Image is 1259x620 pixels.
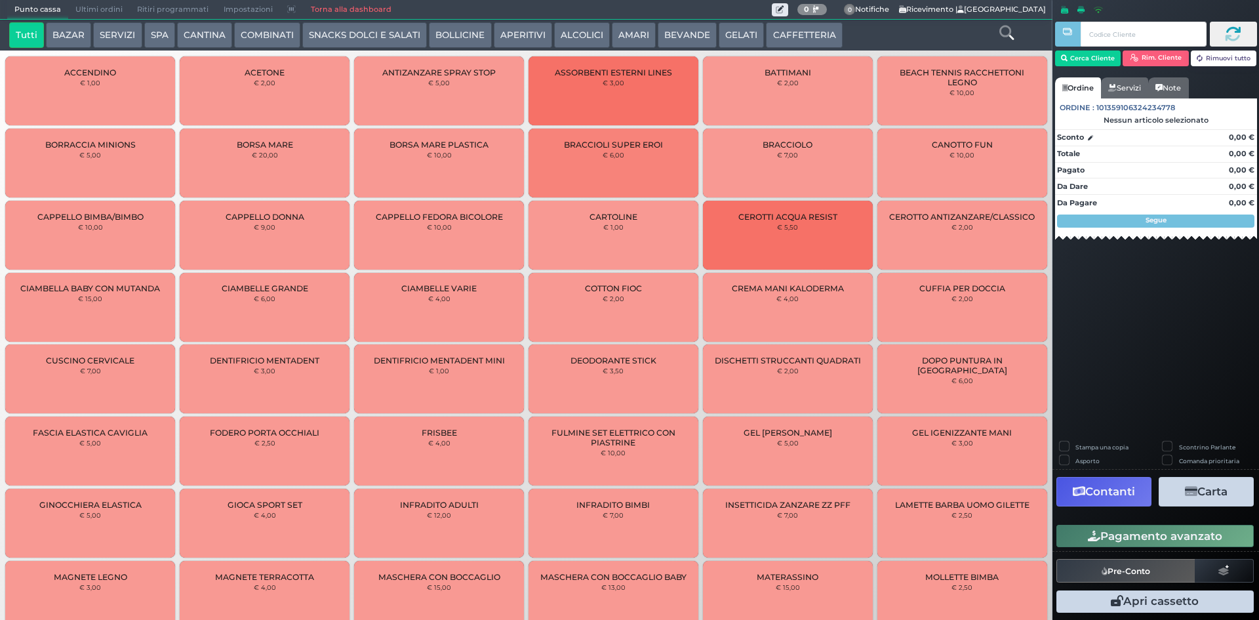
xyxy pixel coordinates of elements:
small: € 3,00 [603,79,624,87]
span: 0 [844,4,856,16]
span: CUSCINO CERVICALE [46,356,134,365]
small: € 4,00 [254,583,276,591]
small: € 2,00 [603,295,624,302]
span: BATTIMANI [765,68,811,77]
span: CEROTTO ANTIZANZARE/CLASSICO [889,212,1035,222]
small: € 6,00 [951,377,973,384]
small: € 6,00 [254,295,275,302]
span: Ordine : [1060,102,1094,114]
span: Impostazioni [216,1,280,19]
span: FULMINE SET ELETTRICO CON PIASTRINE [540,428,687,447]
span: INFRADITO BIMBI [576,500,650,510]
button: CAFFETTERIA [766,22,842,49]
span: BRACCIOLO [763,140,812,150]
span: CREMA MANI KALODERMA [732,283,844,293]
small: € 2,00 [951,295,973,302]
small: € 5,00 [79,511,101,519]
small: € 15,00 [78,295,102,302]
button: SERVIZI [93,22,142,49]
label: Stampa una copia [1075,443,1129,451]
button: Contanti [1056,477,1151,506]
span: ASSORBENTI ESTERNI LINES [555,68,672,77]
span: MAGNETE LEGNO [54,572,127,582]
small: € 13,00 [601,583,626,591]
label: Asporto [1075,457,1100,465]
small: € 2,50 [254,439,275,447]
strong: 0,00 € [1229,133,1254,142]
span: DENTIFRICIO MENTADENT [210,356,319,365]
span: MAGNETE TERRACOTTA [215,572,314,582]
small: € 12,00 [427,511,451,519]
span: 101359106324234778 [1096,102,1175,114]
button: Pagamento avanzato [1056,525,1254,547]
span: FODERO PORTA OCCHIALI [210,428,319,438]
button: SNACKS DOLCI E SALATI [302,22,427,49]
button: COMBINATI [234,22,300,49]
a: Torna alla dashboard [303,1,398,19]
small: € 7,00 [777,511,798,519]
strong: Da Pagare [1057,198,1097,207]
small: € 7,00 [777,151,798,159]
span: DISCHETTI STRUCCANTI QUADRATI [715,356,861,365]
strong: Segue [1146,216,1167,224]
span: GEL [PERSON_NAME] [744,428,832,438]
span: Ritiri programmati [130,1,216,19]
button: Rim. Cliente [1123,51,1189,66]
small: € 3,50 [603,367,624,375]
button: GELATI [719,22,764,49]
small: € 10,00 [601,449,626,457]
span: CAPPELLO BIMBA/BIMBO [37,212,144,222]
small: € 10,00 [949,89,974,96]
small: € 7,00 [603,511,624,519]
input: Codice Cliente [1081,22,1206,47]
a: Servizi [1101,77,1148,98]
span: MASCHERA CON BOCCAGLIO BABY [540,572,687,582]
button: BEVANDE [658,22,717,49]
small: € 2,00 [777,367,799,375]
small: € 10,00 [427,223,452,231]
small: € 10,00 [427,151,452,159]
span: INFRADITO ADULTI [400,500,479,510]
span: COTTON FIOC [585,283,642,293]
button: Carta [1159,477,1254,506]
button: BOLLICINE [429,22,491,49]
span: BEACH TENNIS RACCHETTONI LEGNO [888,68,1035,87]
small: € 5,00 [79,439,101,447]
span: FRISBEE [422,428,457,438]
small: € 1,00 [603,223,624,231]
strong: 0,00 € [1229,198,1254,207]
span: DENTIFRICIO MENTADENT MINI [374,356,505,365]
span: CARTOLINE [590,212,637,222]
small: € 4,00 [428,295,450,302]
small: € 2,50 [951,583,972,591]
small: € 9,00 [254,223,275,231]
span: LAMETTE BARBA UOMO GILETTE [895,500,1029,510]
span: INSETTICIDA ZANZARE ZZ PFF [725,500,850,510]
span: FASCIA ELASTICA CAVIGLIA [33,428,148,438]
strong: Totale [1057,149,1080,158]
small: € 5,00 [79,151,101,159]
button: Rimuovi tutto [1191,51,1257,66]
small: € 1,00 [429,367,449,375]
a: Ordine [1055,77,1101,98]
span: DOPO PUNTURA IN [GEOGRAPHIC_DATA] [888,356,1035,375]
small: € 3,00 [951,439,973,447]
strong: Da Dare [1057,182,1088,191]
small: € 5,00 [777,439,799,447]
small: € 10,00 [949,151,974,159]
span: DEODORANTE STICK [570,356,656,365]
span: Ultimi ordini [68,1,130,19]
button: APERITIVI [494,22,552,49]
b: 0 [804,5,809,14]
span: CUFFIA PER DOCCIA [919,283,1005,293]
small: € 3,00 [254,367,275,375]
div: Nessun articolo selezionato [1055,115,1257,125]
small: € 2,00 [254,79,275,87]
button: CANTINA [177,22,232,49]
span: CANOTTO FUN [932,140,993,150]
span: BORRACCIA MINIONS [45,140,136,150]
button: Pre-Conto [1056,559,1195,583]
span: Punto cassa [7,1,68,19]
small: € 20,00 [252,151,278,159]
span: CIAMBELLE GRANDE [222,283,308,293]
